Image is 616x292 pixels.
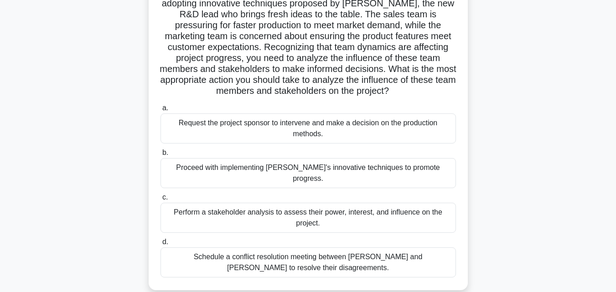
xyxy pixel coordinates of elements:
span: c. [162,193,168,201]
div: Proceed with implementing [PERSON_NAME]'s innovative techniques to promote progress. [160,158,456,188]
div: Schedule a conflict resolution meeting between [PERSON_NAME] and [PERSON_NAME] to resolve their d... [160,247,456,277]
div: Perform a stakeholder analysis to assess their power, interest, and influence on the project. [160,203,456,233]
span: b. [162,149,168,156]
span: d. [162,238,168,246]
div: Request the project sponsor to intervene and make a decision on the production methods. [160,113,456,143]
span: a. [162,104,168,112]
